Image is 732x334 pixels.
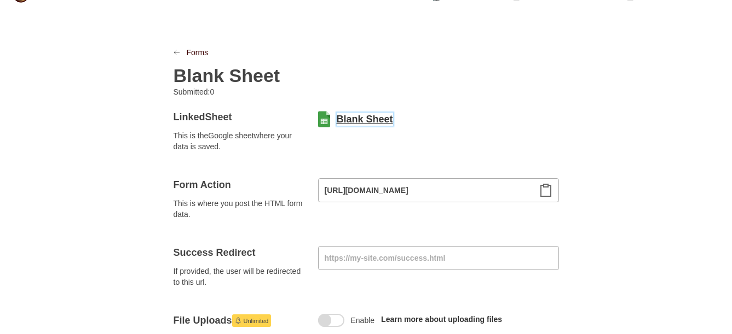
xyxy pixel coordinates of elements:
[174,86,358,97] p: Submitted: 0
[174,314,305,327] h4: File Uploads
[235,317,241,324] svg: Launch
[351,315,375,326] span: Enable
[381,315,502,324] a: Learn more about uploading files
[244,314,269,327] span: Unlimited
[174,266,305,288] span: If provided, the user will be redirected to this url.
[174,246,305,259] h4: Success Redirect
[174,65,280,86] h2: Blank Sheet
[174,130,305,152] span: This is the Google sheet where your data is saved.
[318,246,559,270] input: https://my-site.com/success.html
[539,184,552,197] svg: Clipboard
[174,110,305,124] h4: Linked Sheet
[174,198,305,220] span: This is where you post the HTML form data.
[174,49,180,56] svg: LinkPrevious
[187,47,209,58] a: Forms
[174,178,305,191] h4: Form Action
[337,113,393,126] a: Blank Sheet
